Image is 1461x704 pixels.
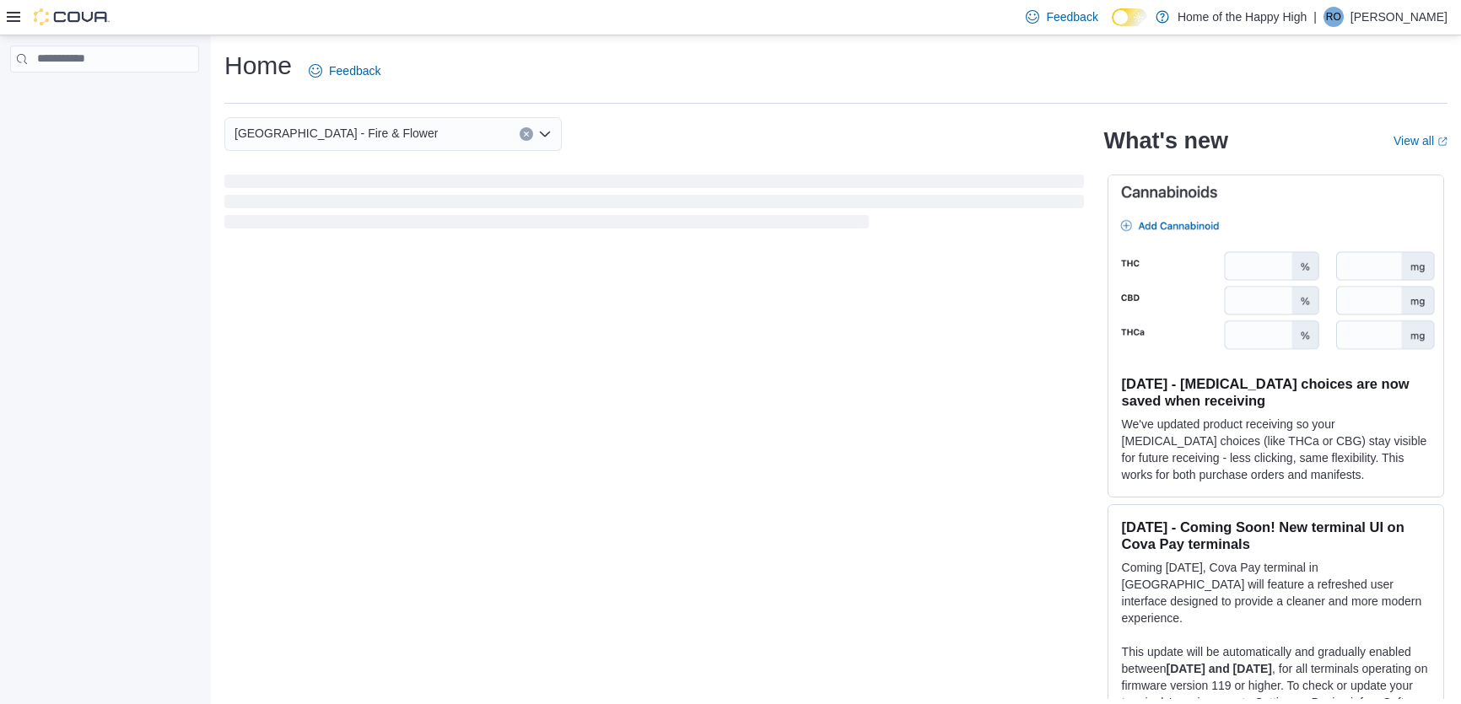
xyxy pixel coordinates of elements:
img: Cova [34,8,110,25]
span: [GEOGRAPHIC_DATA] - Fire & Flower [235,123,438,143]
span: Feedback [329,62,380,79]
p: We've updated product receiving so your [MEDICAL_DATA] choices (like THCa or CBG) stay visible fo... [1122,416,1430,483]
p: Home of the Happy High [1178,7,1307,27]
a: View allExternal link [1394,134,1448,148]
button: Open list of options [538,127,552,141]
p: [PERSON_NAME] [1350,7,1448,27]
p: Coming [DATE], Cova Pay terminal in [GEOGRAPHIC_DATA] will feature a refreshed user interface des... [1122,559,1430,626]
button: Clear input [520,127,533,141]
nav: Complex example [10,76,199,116]
h2: What's new [1104,127,1228,154]
strong: [DATE] and [DATE] [1167,662,1272,675]
h3: [DATE] - [MEDICAL_DATA] choices are now saved when receiving [1122,375,1430,409]
span: Loading [224,178,1084,232]
input: Dark Mode [1112,8,1147,26]
span: Feedback [1046,8,1097,25]
h3: [DATE] - Coming Soon! New terminal UI on Cova Pay terminals [1122,519,1430,552]
a: Feedback [302,54,387,88]
svg: External link [1437,137,1448,147]
span: Dark Mode [1112,26,1113,27]
span: RO [1326,7,1341,27]
div: Renata Owen [1324,7,1344,27]
p: | [1313,7,1317,27]
h1: Home [224,49,292,83]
